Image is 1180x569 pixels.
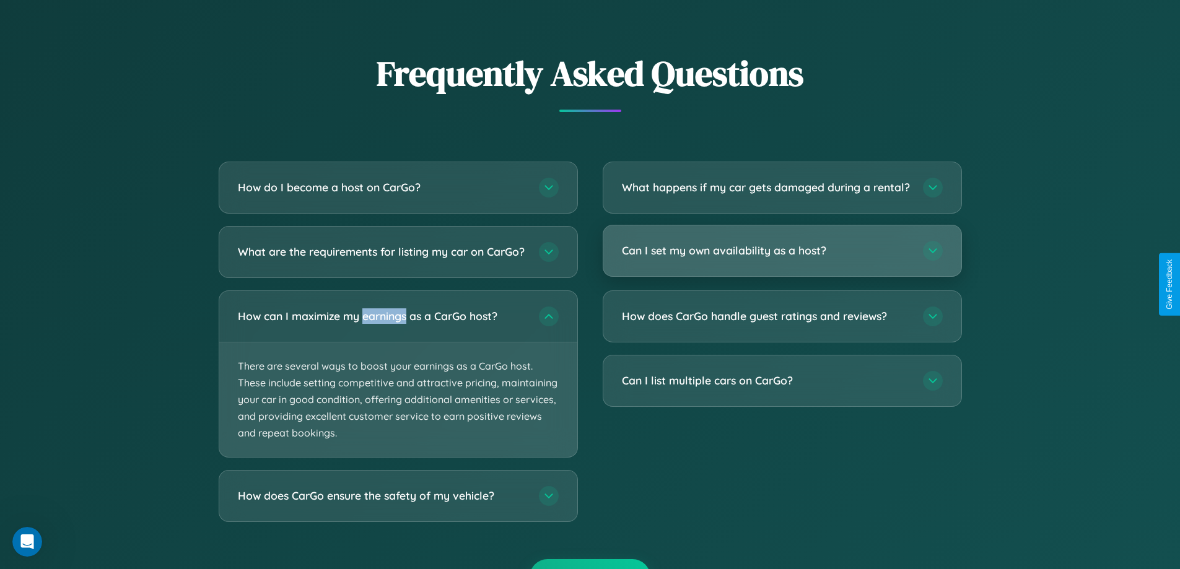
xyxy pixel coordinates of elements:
h3: Can I set my own availability as a host? [622,243,911,258]
h3: How can I maximize my earnings as a CarGo host? [238,308,527,324]
h3: What are the requirements for listing my car on CarGo? [238,244,527,259]
iframe: Intercom live chat [12,527,42,557]
h2: Frequently Asked Questions [219,50,962,97]
h3: How does CarGo handle guest ratings and reviews? [622,308,911,324]
p: There are several ways to boost your earnings as a CarGo host. These include setting competitive ... [219,342,577,458]
h3: Can I list multiple cars on CarGo? [622,373,911,388]
div: Give Feedback [1165,259,1174,310]
h3: What happens if my car gets damaged during a rental? [622,180,911,195]
h3: How does CarGo ensure the safety of my vehicle? [238,489,527,504]
h3: How do I become a host on CarGo? [238,180,527,195]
